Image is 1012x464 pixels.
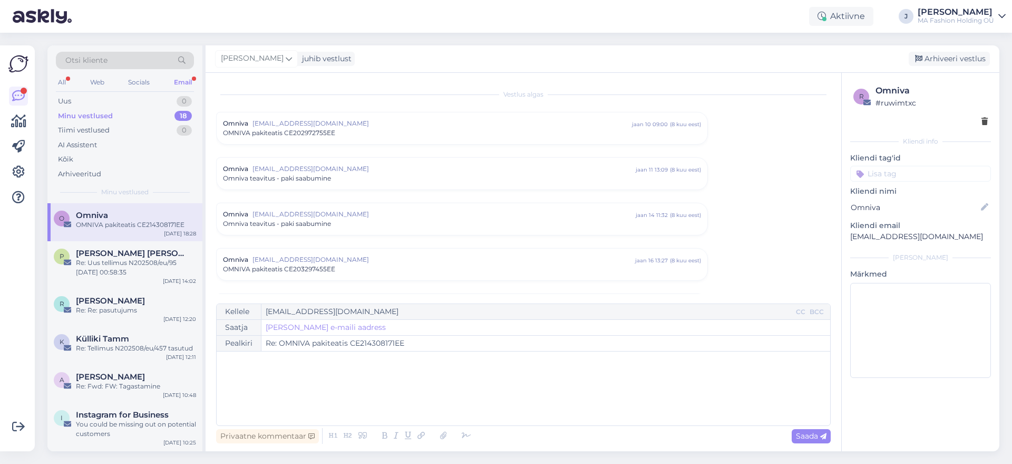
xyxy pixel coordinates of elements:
div: Omniva [875,84,988,97]
div: Uus [58,96,71,107]
div: Arhiveeritud [58,169,101,179]
div: Minu vestlused [58,111,113,121]
div: Vestlus algas [216,90,831,99]
span: OMNIVA pakiteatis CE203297455EE [223,264,335,274]
span: P [60,252,64,260]
div: Re: Re: pasutujums [76,306,196,315]
span: Saada [796,431,826,441]
span: Angela Altmets [76,372,145,382]
a: [PERSON_NAME] e-maili aadress [266,322,386,333]
div: AI Assistent [58,140,97,150]
div: jaan 14 11:32 [636,211,668,219]
img: Askly Logo [8,54,28,74]
div: Pealkiri [217,336,261,351]
div: [PERSON_NAME] [850,253,991,262]
p: Kliendi tag'id [850,153,991,164]
div: OMNIVA pakiteatis CE214308171EE [76,220,196,230]
div: # ruwimtxc [875,97,988,109]
span: [EMAIL_ADDRESS][DOMAIN_NAME] [252,255,635,264]
span: [EMAIL_ADDRESS][DOMAIN_NAME] [252,164,636,174]
div: Re: Uus tellimus N202508/eu/95 [DATE] 00:58:35 [76,258,196,277]
div: jaan 11 13:09 [636,166,668,174]
span: R [60,300,64,308]
div: [DATE] 18:28 [164,230,196,238]
span: OMNIVA pakiteatis CE202972755EE [223,128,335,138]
span: O [59,214,64,222]
p: Kliendi email [850,220,991,231]
div: Kõik [58,154,73,165]
span: Minu vestlused [101,187,149,197]
span: [EMAIL_ADDRESS][DOMAIN_NAME] [252,210,636,219]
div: jaan 10 09:00 [632,120,668,128]
p: [EMAIL_ADDRESS][DOMAIN_NAME] [850,231,991,242]
p: Märkmed [850,269,991,280]
div: ( 8 kuu eest ) [670,211,701,219]
div: Saatja [217,320,261,335]
span: Omniva [76,211,108,220]
div: Web [88,75,106,89]
input: Lisa nimi [851,202,979,213]
div: MA Fashion Holding OÜ [918,16,994,25]
div: [DATE] 10:48 [163,391,196,399]
div: You could be missing out on potential customers [76,420,196,439]
div: Re: Tellimus N202508/eu/457 tasutud [76,344,196,353]
span: K [60,338,64,346]
div: Socials [126,75,152,89]
div: [DATE] 14:02 [163,277,196,285]
div: Tiimi vestlused [58,125,110,136]
div: Re: Fwd: FW: Tagastamine [76,382,196,391]
div: [DATE] 12:11 [166,353,196,361]
span: A [60,376,64,384]
div: ( 8 kuu eest ) [670,166,701,174]
div: CC [794,307,807,317]
a: [PERSON_NAME]MA Fashion Holding OÜ [918,8,1006,25]
input: Lisa tag [850,166,991,182]
span: Omniva teavitus - paki saabumine [223,219,331,229]
input: Write subject here... [261,336,830,351]
span: [EMAIL_ADDRESS][DOMAIN_NAME] [252,119,632,128]
div: Arhiveeri vestlus [909,52,990,66]
div: Kellele [217,304,261,319]
span: Instagram for Business [76,410,169,420]
div: Privaatne kommentaar [216,429,319,443]
span: Ramona Pavlikova [76,296,145,306]
p: Kliendi nimi [850,186,991,197]
div: 0 [177,125,192,136]
div: jaan 16 13:27 [635,257,668,264]
span: Omniva [223,255,248,264]
span: Omniva [223,164,248,174]
div: 0 [177,96,192,107]
div: Email [172,75,194,89]
span: [PERSON_NAME] [221,53,284,64]
div: All [56,75,68,89]
div: [DATE] 12:20 [163,315,196,323]
span: r [859,92,864,100]
span: Külliki Tamm [76,334,129,344]
div: [DATE] 10:25 [163,439,196,447]
div: Kliendi info [850,137,991,146]
div: juhib vestlust [298,53,352,64]
span: Otsi kliente [65,55,108,66]
span: I [61,414,63,422]
div: 18 [174,111,192,121]
div: ( 8 kuu eest ) [670,120,701,128]
div: Aktiivne [809,7,873,26]
span: Omniva [223,210,248,219]
div: [PERSON_NAME] [918,8,994,16]
div: J [899,9,913,24]
span: Omniva [223,119,248,128]
span: Pille Mannik [76,249,186,258]
input: Recepient... [261,304,794,319]
div: ( 8 kuu eest ) [670,257,701,264]
div: BCC [807,307,826,317]
span: Omniva teavitus - paki saabumine [223,174,331,183]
